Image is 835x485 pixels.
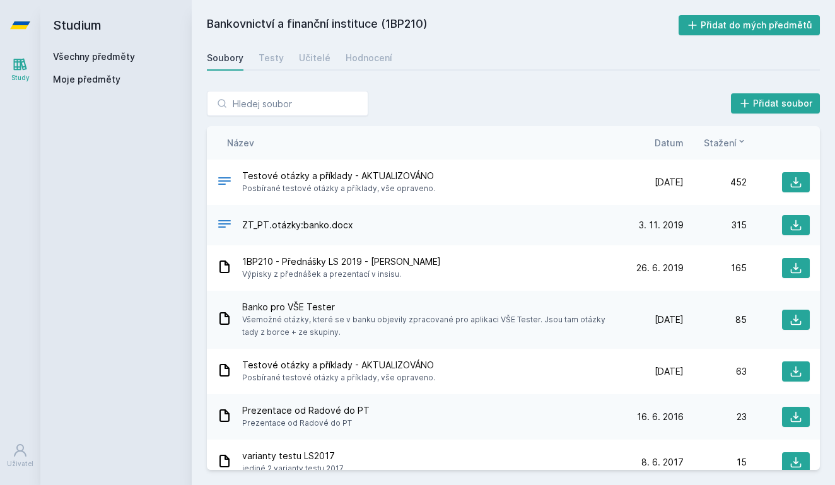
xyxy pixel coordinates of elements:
div: Soubory [207,52,243,64]
span: [DATE] [655,313,684,326]
span: Moje předměty [53,73,120,86]
button: Stažení [704,136,747,149]
div: .PDF [217,173,232,192]
div: 165 [684,262,747,274]
div: 15 [684,456,747,469]
div: 85 [684,313,747,326]
span: Testové otázky a příklady - AKTUALIZOVÁNO [242,170,435,182]
span: 3. 11. 2019 [639,219,684,231]
a: Testy [259,45,284,71]
a: Všechny předměty [53,51,135,62]
div: Testy [259,52,284,64]
span: 8. 6. 2017 [641,456,684,469]
span: Prezentace od Radové do PT [242,417,370,429]
span: Banko pro VŠE Tester [242,301,616,313]
span: Výpisky z přednášek a prezentací v insisu. [242,268,441,281]
span: jediné 2 varianty testu 2017 [242,462,344,475]
a: Uživatel [3,436,38,475]
span: Testové otázky a příklady - AKTUALIZOVÁNO [242,359,435,371]
a: Study [3,50,38,89]
span: Prezentace od Radové do PT [242,404,370,417]
a: Hodnocení [346,45,392,71]
span: [DATE] [655,176,684,189]
button: Datum [655,136,684,149]
div: 23 [684,411,747,423]
span: Stažení [704,136,737,149]
a: Učitelé [299,45,330,71]
span: 16. 6. 2016 [637,411,684,423]
input: Hledej soubor [207,91,368,116]
button: Přidat soubor [731,93,820,114]
button: Název [227,136,254,149]
span: ZT_PT.otázky:banko.docx [242,219,353,231]
div: 315 [684,219,747,231]
span: varianty testu LS2017 [242,450,344,462]
div: 452 [684,176,747,189]
div: Uživatel [7,459,33,469]
a: Soubory [207,45,243,71]
button: Přidat do mých předmětů [679,15,820,35]
span: Posbírané testové otázky a příklady, vše opraveno. [242,182,435,195]
div: Study [11,73,30,83]
span: [DATE] [655,365,684,378]
span: Posbírané testové otázky a příklady, vše opraveno. [242,371,435,384]
div: Hodnocení [346,52,392,64]
span: Všemožné otázky, které se v banku objevily zpracované pro aplikaci VŠE Tester. Jsou tam otázky ta... [242,313,616,339]
div: Učitelé [299,52,330,64]
span: 26. 6. 2019 [636,262,684,274]
h2: Bankovnictví a finanční instituce (1BP210) [207,15,679,35]
div: 63 [684,365,747,378]
div: DOCX [217,216,232,235]
span: 1BP210 - Přednášky LS 2019 - [PERSON_NAME] [242,255,441,268]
